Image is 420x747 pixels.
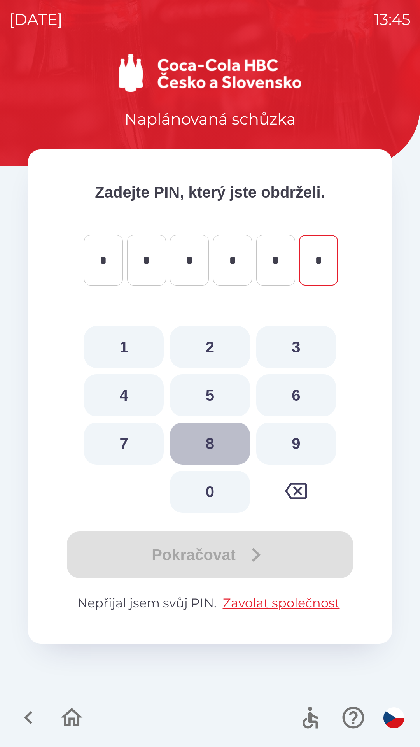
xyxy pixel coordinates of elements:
button: 0 [170,471,250,513]
button: 4 [84,374,164,416]
p: 13:45 [374,8,411,31]
img: Logo [28,54,392,92]
button: 7 [84,423,164,465]
button: Zavolat společnost [220,594,343,612]
button: 1 [84,326,164,368]
p: Zadejte PIN, který jste obdrželi. [59,181,361,204]
p: Naplánovaná schůzka [124,107,296,131]
p: Nepřijal jsem svůj PIN. [59,594,361,612]
button: 2 [170,326,250,368]
button: 5 [170,374,250,416]
button: 9 [256,423,336,465]
button: 6 [256,374,336,416]
button: 3 [256,326,336,368]
img: cs flag [383,707,404,728]
p: [DATE] [9,8,63,31]
button: 8 [170,423,250,465]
